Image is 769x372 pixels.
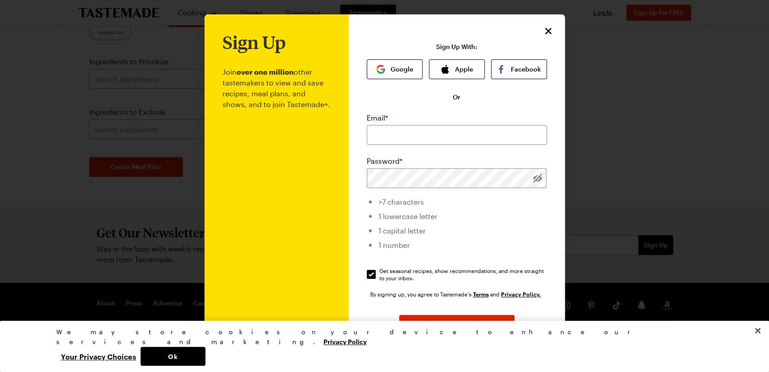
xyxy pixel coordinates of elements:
button: Google [367,59,423,79]
span: 1 number [378,241,410,249]
span: Or [453,93,460,102]
button: Ok [141,347,205,366]
div: Privacy [56,327,705,366]
span: Sign Up [445,320,469,329]
a: More information about your privacy, opens in a new tab [323,337,367,345]
label: Email [367,112,388,123]
a: Tastemade Terms of Service [473,290,489,298]
div: We may store cookies on your device to enhance our services and marketing. [56,327,705,347]
b: over one million [237,67,294,76]
span: >7 characters [378,197,424,206]
h1: Sign Up [223,32,286,52]
p: Sign Up With: [436,43,477,50]
button: Your Privacy Choices [56,347,141,366]
div: By signing up, you agree to Tastemade's and [370,290,543,299]
button: Close [542,25,554,37]
a: Tastemade Privacy Policy [501,290,541,298]
span: Get seasonal recipes, show recommendations, and more straight to your inbox. [379,267,548,282]
span: 1 lowercase letter [378,212,437,220]
button: Facebook [491,59,547,79]
button: Apple [429,59,485,79]
span: 1 capital letter [378,226,426,235]
input: Get seasonal recipes, show recommendations, and more straight to your inbox. [367,270,376,279]
label: Password [367,156,402,166]
button: Sign Up [399,315,514,335]
button: Close [748,321,768,341]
